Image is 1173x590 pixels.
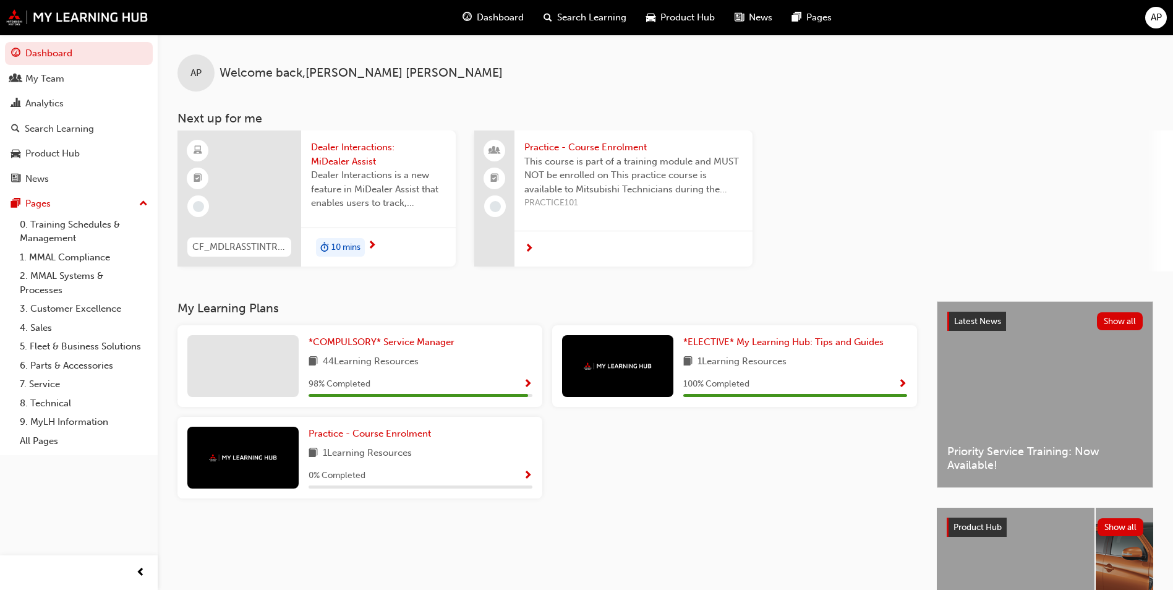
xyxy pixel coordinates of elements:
[192,240,286,254] span: CF_MDLRASSTINTRCTNS_M
[309,428,431,439] span: Practice - Course Enrolment
[15,215,153,248] a: 0. Training Schedules & Management
[309,469,365,483] span: 0 % Completed
[194,143,202,159] span: learningResourceType_ELEARNING-icon
[309,377,370,391] span: 98 % Completed
[660,11,715,25] span: Product Hub
[25,122,94,136] div: Search Learning
[898,377,907,392] button: Show Progress
[490,171,499,187] span: booktick-icon
[947,518,1143,537] a: Product HubShow all
[25,197,51,211] div: Pages
[5,67,153,90] a: My Team
[463,10,472,25] span: guage-icon
[25,147,80,161] div: Product Hub
[11,199,20,210] span: pages-icon
[5,92,153,115] a: Analytics
[749,11,772,25] span: News
[177,130,456,267] a: CF_MDLRASSTINTRCTNS_MDealer Interactions: MiDealer AssistDealer Interactions is a new feature in ...
[25,172,49,186] div: News
[937,301,1153,488] a: Latest NewsShow allPriority Service Training: Now Available!
[557,11,626,25] span: Search Learning
[309,336,454,348] span: *COMPULSORY* Service Manager
[5,192,153,215] button: Pages
[15,319,153,338] a: 4. Sales
[523,471,532,482] span: Show Progress
[158,111,1173,126] h3: Next up for me
[5,42,153,65] a: Dashboard
[683,377,749,391] span: 100 % Completed
[309,354,318,370] span: book-icon
[220,66,503,80] span: Welcome back , [PERSON_NAME] [PERSON_NAME]
[534,5,636,30] a: search-iconSearch Learning
[331,241,360,255] span: 10 mins
[5,118,153,140] a: Search Learning
[5,40,153,192] button: DashboardMy TeamAnalyticsSearch LearningProduct HubNews
[15,248,153,267] a: 1. MMAL Compliance
[953,522,1002,532] span: Product Hub
[646,10,655,25] span: car-icon
[11,74,20,85] span: people-icon
[11,148,20,160] span: car-icon
[524,196,743,210] span: PRACTICE101
[25,96,64,111] div: Analytics
[11,174,20,185] span: news-icon
[477,11,524,25] span: Dashboard
[947,312,1143,331] a: Latest NewsShow all
[523,377,532,392] button: Show Progress
[309,335,459,349] a: *COMPULSORY* Service Manager
[15,413,153,432] a: 9. MyLH Information
[6,9,148,25] a: mmal
[15,267,153,299] a: 2. MMAL Systems & Processes
[898,379,907,390] span: Show Progress
[194,171,202,187] span: booktick-icon
[1098,518,1144,536] button: Show all
[193,201,204,212] span: learningRecordVerb_NONE-icon
[636,5,725,30] a: car-iconProduct Hub
[523,379,532,390] span: Show Progress
[697,354,787,370] span: 1 Learning Resources
[524,140,743,155] span: Practice - Course Enrolment
[11,124,20,135] span: search-icon
[15,337,153,356] a: 5. Fleet & Business Solutions
[725,5,782,30] a: news-iconNews
[782,5,842,30] a: pages-iconPages
[683,335,889,349] a: *ELECTIVE* My Learning Hub: Tips and Guides
[5,142,153,165] a: Product Hub
[1145,7,1167,28] button: AP
[15,375,153,394] a: 7. Service
[209,454,277,462] img: mmal
[523,468,532,484] button: Show Progress
[735,10,744,25] span: news-icon
[490,143,499,159] span: people-icon
[15,299,153,319] a: 3. Customer Excellence
[947,445,1143,472] span: Priority Service Training: Now Available!
[584,362,652,370] img: mmal
[954,316,1001,327] span: Latest News
[309,427,436,441] a: Practice - Course Enrolment
[806,11,832,25] span: Pages
[311,168,446,210] span: Dealer Interactions is a new feature in MiDealer Assist that enables users to track, manage, and ...
[367,241,377,252] span: next-icon
[320,239,329,255] span: duration-icon
[792,10,801,25] span: pages-icon
[15,356,153,375] a: 6. Parts & Accessories
[683,336,884,348] span: *ELECTIVE* My Learning Hub: Tips and Guides
[11,48,20,59] span: guage-icon
[15,432,153,451] a: All Pages
[5,168,153,190] a: News
[15,394,153,413] a: 8. Technical
[524,155,743,197] span: This course is part of a training module and MUST NOT be enrolled on This practice course is avai...
[323,354,419,370] span: 44 Learning Resources
[323,446,412,461] span: 1 Learning Resources
[453,5,534,30] a: guage-iconDashboard
[190,66,202,80] span: AP
[1097,312,1143,330] button: Show all
[309,446,318,461] span: book-icon
[177,301,917,315] h3: My Learning Plans
[474,130,753,267] a: Practice - Course EnrolmentThis course is part of a training module and MUST NOT be enrolled on T...
[25,72,64,86] div: My Team
[544,10,552,25] span: search-icon
[136,565,145,581] span: prev-icon
[1151,11,1162,25] span: AP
